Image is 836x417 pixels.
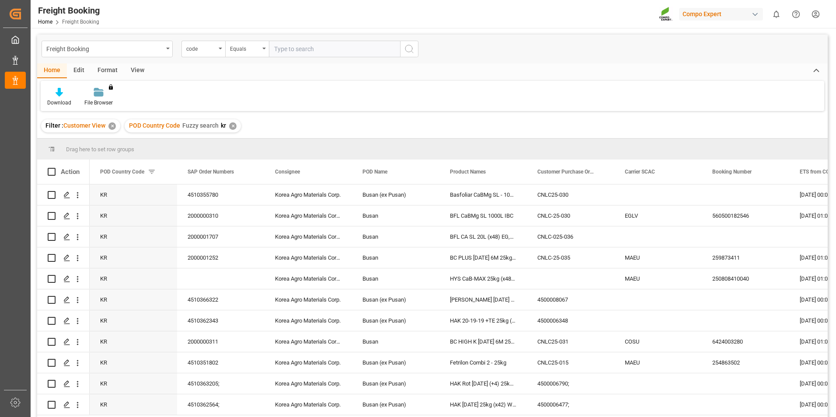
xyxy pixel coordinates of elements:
[527,205,614,226] div: CNLC-25-030
[42,41,173,57] button: open menu
[37,205,90,226] div: Press SPACE to select this row.
[37,184,90,205] div: Press SPACE to select this row.
[90,331,177,352] div: KR
[177,373,265,394] div: 4510363205;
[527,247,614,268] div: CNLC-25-035
[177,247,265,268] div: 2000001252
[352,331,439,352] div: Busan
[45,122,63,129] span: Filter :
[229,122,237,130] div: ✕
[90,373,177,394] div: KR
[177,205,265,226] div: 2000000310
[527,331,614,352] div: CNLC25-031
[177,352,265,373] div: 4510351802
[265,310,352,331] div: Korea Agro Materials Corp.
[439,394,527,415] div: HAK [DATE] 25kg (x42) WW;
[90,310,177,331] div: KR
[786,4,806,24] button: Help Center
[37,289,90,310] div: Press SPACE to select this row.
[182,122,219,129] span: Fuzzy search
[225,41,269,57] button: open menu
[702,268,789,289] div: 250808410040
[177,184,265,205] div: 4510355780
[37,394,90,415] div: Press SPACE to select this row.
[352,184,439,205] div: Busan (ex Pusan)
[108,122,116,130] div: ✕
[527,352,614,373] div: CNLC25-015
[439,373,527,394] div: HAK Rot [DATE] (+4) 25kg (x48) INT;
[439,289,527,310] div: [PERSON_NAME] [DATE] 25kg (x48) GEN;[PERSON_NAME] 13-40-13 25kg (x48) GEN
[439,247,527,268] div: BC PLUS [DATE] 6M 25kg (x42) WW
[90,268,177,289] div: KR
[352,205,439,226] div: Busan
[527,289,614,310] div: 4500008067
[614,205,702,226] div: EGLV
[712,169,752,175] span: Booking Number
[679,8,763,21] div: Compo Expert
[37,331,90,352] div: Press SPACE to select this row.
[37,373,90,394] div: Press SPACE to select this row.
[352,289,439,310] div: Busan (ex Pusan)
[90,205,177,226] div: KR
[265,226,352,247] div: Korea Agro Materials Corp., [STREET_ADDRESS][PERSON_NAME]
[177,226,265,247] div: 2000001707
[37,226,90,247] div: Press SPACE to select this row.
[90,352,177,373] div: KR
[702,205,789,226] div: 560500182546
[352,247,439,268] div: Busan
[186,43,216,53] div: code
[614,268,702,289] div: MAEU
[679,6,766,22] button: Compo Expert
[439,205,527,226] div: BFL CaBMg SL 1000L IBC
[129,122,180,129] span: POD Country Code
[439,268,527,289] div: HYS CaB-MAX 25kg (x48) INT
[439,331,527,352] div: BC HIGH K [DATE] 6M 25kg (x42) INT
[37,310,90,331] div: Press SPACE to select this row.
[46,43,163,54] div: Freight Booking
[352,268,439,289] div: Busan
[352,394,439,415] div: Busan (ex Pusan)
[450,169,486,175] span: Product Names
[265,268,352,289] div: Korea Agro Materials Corp., [STREET_ADDRESS][PERSON_NAME]
[221,122,226,129] span: kr
[230,43,260,53] div: Equals
[439,184,527,205] div: Basfoliar CaBMg SL - 1000L IBC
[61,168,80,176] div: Action
[67,63,91,78] div: Edit
[90,247,177,268] div: KR
[352,352,439,373] div: Busan (ex Pusan)
[181,41,225,57] button: open menu
[527,184,614,205] div: CNLC25-030
[124,63,151,78] div: View
[37,247,90,268] div: Press SPACE to select this row.
[37,268,90,289] div: Press SPACE to select this row.
[537,169,596,175] span: Customer Purchase Order Numbers
[439,352,527,373] div: Fetrilon Combi 2 - 25kg
[90,226,177,247] div: KR
[702,352,789,373] div: 254863502
[265,205,352,226] div: Korea Agro Materials Corp., [STREET_ADDRESS][PERSON_NAME]
[439,310,527,331] div: HAK 20-19-19 +TE 25kg (x48) WW
[90,184,177,205] div: KR
[269,41,400,57] input: Type to search
[188,169,234,175] span: SAP Order Numbers
[625,169,655,175] span: Carrier SCAC
[265,289,352,310] div: Korea Agro Materials Corp.
[38,4,100,17] div: Freight Booking
[352,226,439,247] div: Busan
[439,226,527,247] div: BFL CA SL 20L (x48) EG,EN MTO
[265,331,352,352] div: Korea Agro Materials Corp., [STREET_ADDRESS][PERSON_NAME]
[90,394,177,415] div: KR
[352,373,439,394] div: Busan (ex Pusan)
[614,352,702,373] div: MAEU
[90,289,177,310] div: KR
[265,394,352,415] div: Korea Agro Materials Corp.
[37,63,67,78] div: Home
[63,122,105,129] span: Customer View
[265,373,352,394] div: Korea Agro Materials Corp.
[177,331,265,352] div: 2000000311
[265,184,352,205] div: Korea Agro Materials Corp.
[265,247,352,268] div: Korea Agro Materials Corp., [STREET_ADDRESS][PERSON_NAME]
[265,352,352,373] div: Korea Agro Materials Corp.
[177,310,265,331] div: 4510362343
